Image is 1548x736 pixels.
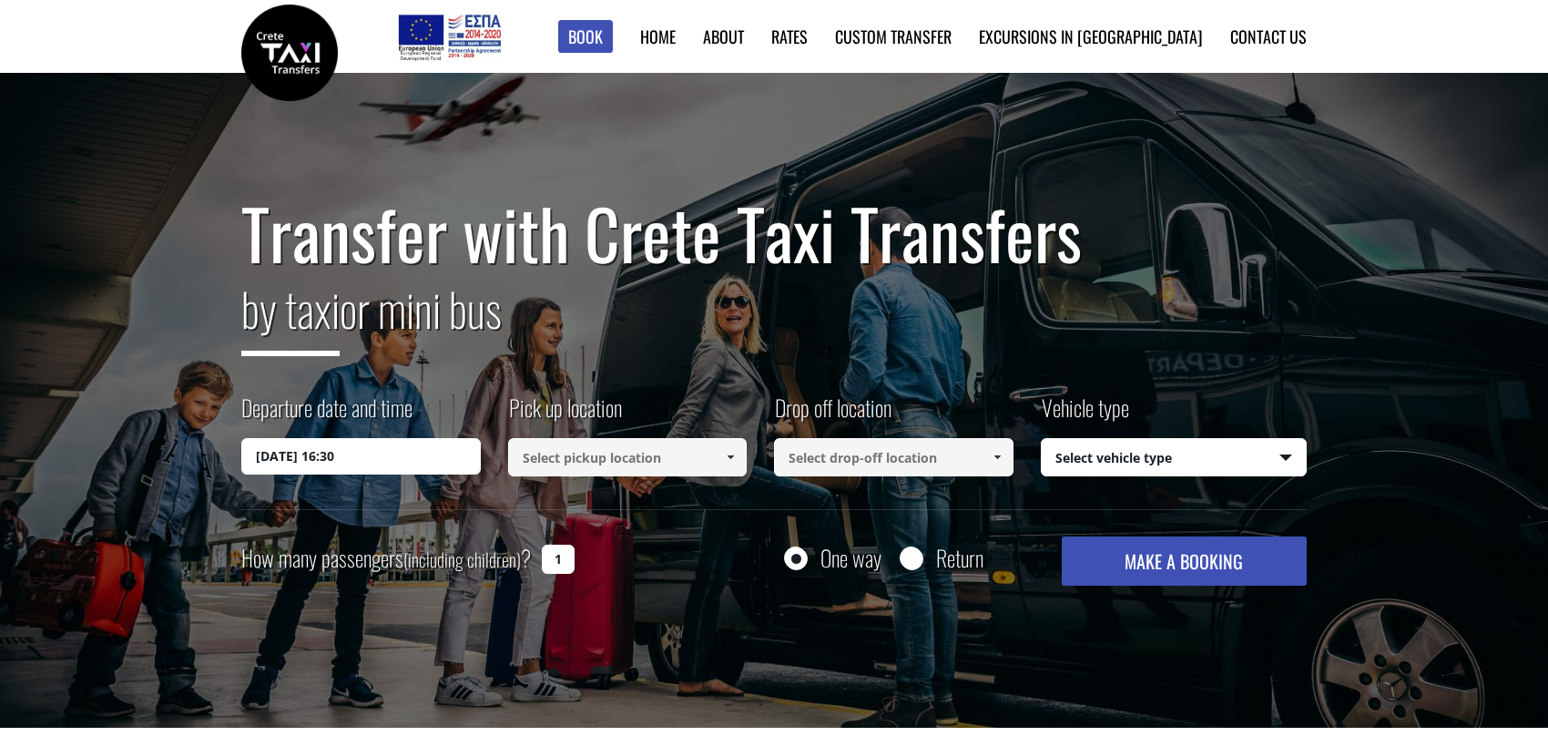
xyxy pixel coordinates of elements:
[936,547,983,569] label: Return
[771,25,808,48] a: Rates
[1042,439,1307,477] span: Select vehicle type
[982,438,1012,476] a: Show All Items
[820,547,881,569] label: One way
[241,41,338,60] a: Crete Taxi Transfers | Safe Taxi Transfer Services from to Heraklion Airport, Chania Airport, Ret...
[979,25,1203,48] a: Excursions in [GEOGRAPHIC_DATA]
[835,25,952,48] a: Custom Transfer
[395,9,504,64] img: e-bannersEUERDF180X90.jpg
[1041,392,1129,438] label: Vehicle type
[241,271,1307,370] h2: or mini bus
[241,195,1307,271] h1: Transfer with Crete Taxi Transfers
[241,274,340,356] span: by taxi
[508,438,748,476] input: Select pickup location
[774,392,891,438] label: Drop off location
[774,438,1013,476] input: Select drop-off location
[241,537,531,581] label: How many passengers ?
[241,5,338,101] img: Crete Taxi Transfers | Safe Taxi Transfer Services from to Heraklion Airport, Chania Airport, Ret...
[241,392,412,438] label: Departure date and time
[1230,25,1307,48] a: Contact us
[1062,537,1307,586] button: MAKE A BOOKING
[640,25,676,48] a: Home
[703,25,744,48] a: About
[403,546,521,573] small: (including children)
[716,438,746,476] a: Show All Items
[558,20,613,54] a: Book
[508,392,622,438] label: Pick up location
